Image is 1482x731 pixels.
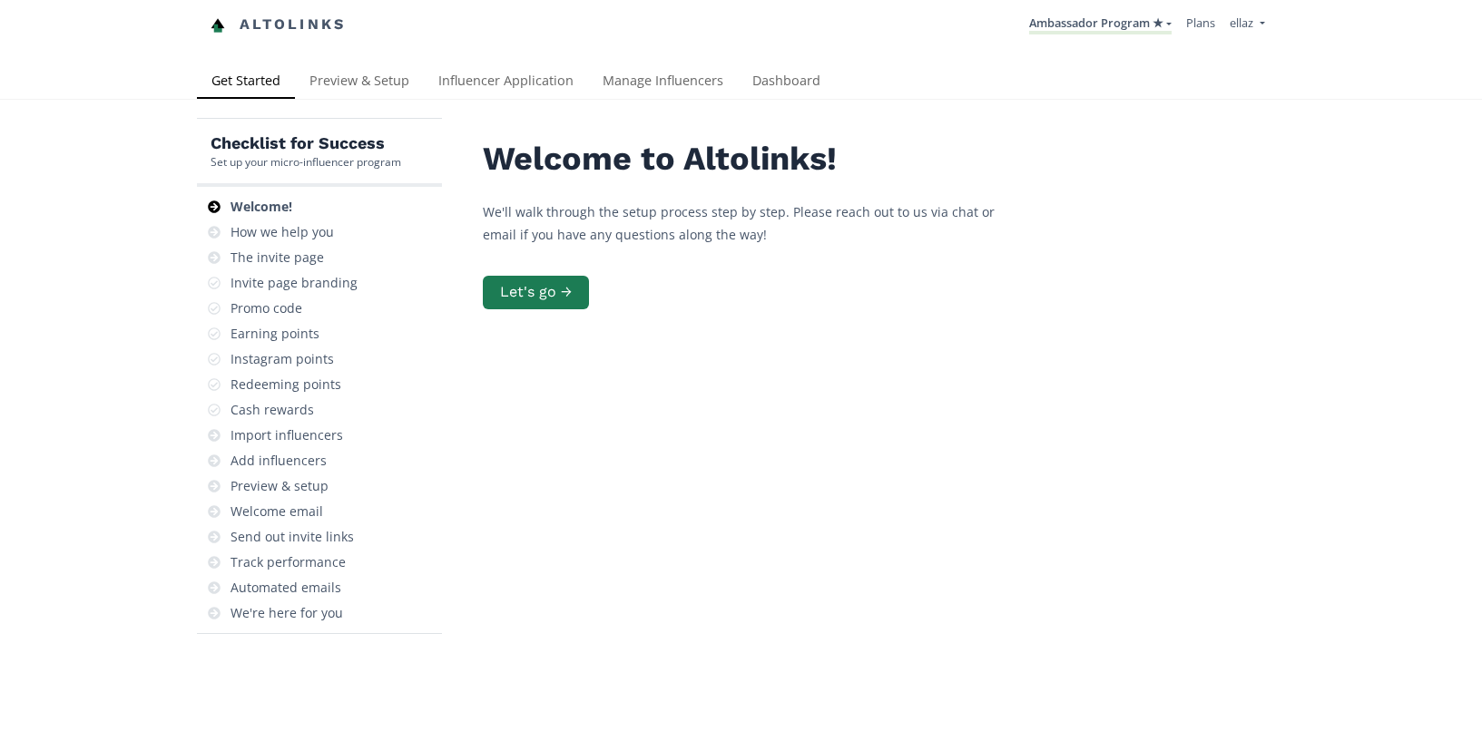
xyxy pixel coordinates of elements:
[483,200,1027,246] p: We'll walk through the setup process step by step. Please reach out to us via chat or email if yo...
[424,64,588,101] a: Influencer Application
[1230,15,1264,35] a: ellaz
[231,528,354,546] div: Send out invite links
[295,64,424,101] a: Preview & Setup
[231,350,334,368] div: Instagram points
[231,604,343,622] div: We're here for you
[231,401,314,419] div: Cash rewards
[231,325,319,343] div: Earning points
[231,579,341,597] div: Automated emails
[483,276,589,309] button: Let's go →
[211,10,347,40] a: Altolinks
[738,64,835,101] a: Dashboard
[483,141,1027,178] h2: Welcome to Altolinks!
[231,299,302,317] div: Promo code
[231,274,358,292] div: Invite page branding
[231,426,343,444] div: Import influencers
[1029,15,1172,34] a: Ambassador Program ★
[211,154,401,170] div: Set up your micro-influencer program
[197,64,295,101] a: Get Started
[231,452,327,470] div: Add influencers
[588,64,738,101] a: Manage Influencers
[231,198,292,216] div: Welcome!
[1230,15,1253,31] span: ellaz
[1186,15,1215,31] a: Plans
[231,477,329,495] div: Preview & setup
[231,249,324,267] div: The invite page
[211,132,401,154] h5: Checklist for Success
[231,553,346,571] div: Track performance
[231,223,334,241] div: How we help you
[211,18,225,33] img: favicon-32x32.png
[231,502,323,521] div: Welcome email
[231,375,341,394] div: Redeeming points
